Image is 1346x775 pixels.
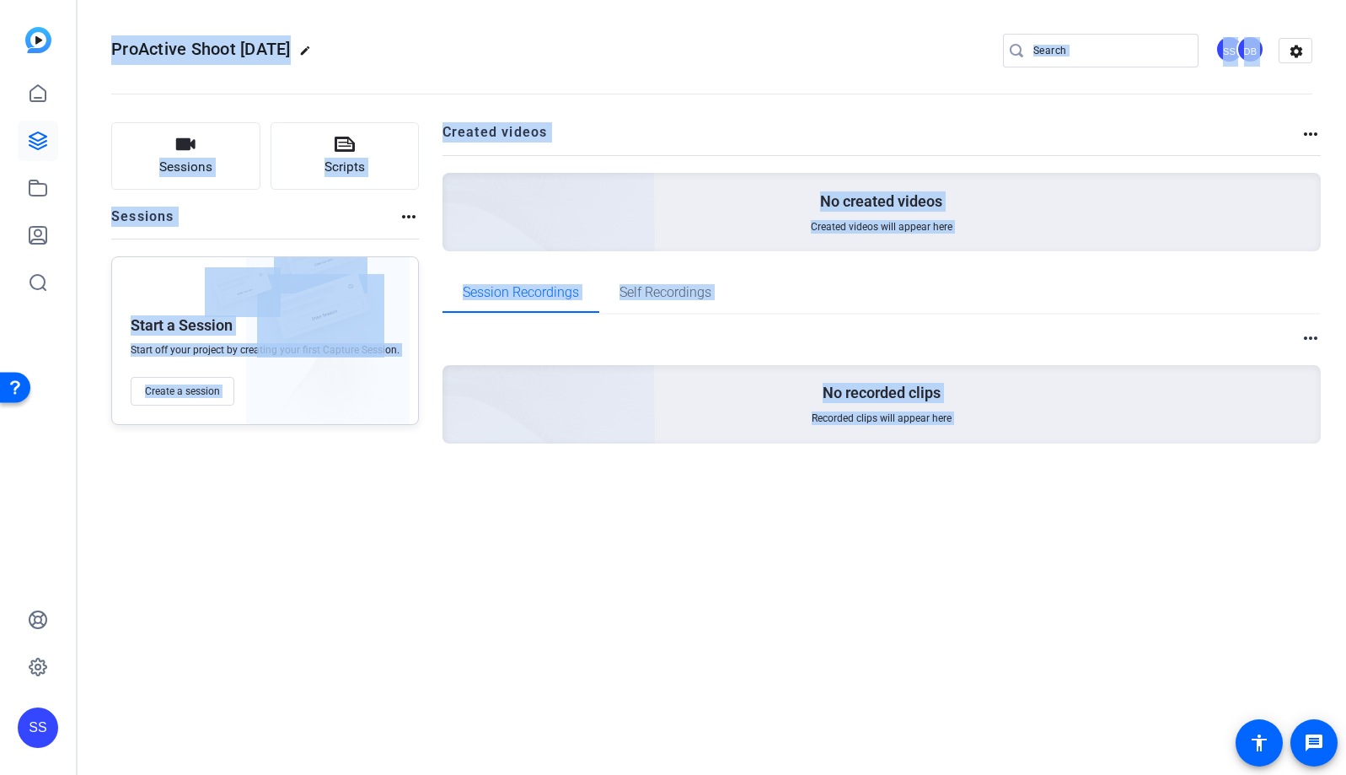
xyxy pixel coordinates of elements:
div: DB [1236,35,1264,63]
span: Start off your project by creating your first Capture Session. [131,343,400,357]
mat-icon: more_horiz [1300,328,1321,348]
img: embarkstudio-empty-session.png [254,198,656,564]
button: Scripts [271,122,420,190]
div: SS [1215,35,1243,63]
span: Scripts [324,158,365,177]
ngx-avatar: Studio Support [1215,35,1245,65]
button: Create a session [131,377,234,406]
p: No created videos [820,191,942,212]
h2: Created videos [442,122,1301,155]
mat-icon: settings [1279,39,1313,64]
img: fake-session.png [205,267,281,317]
ngx-avatar: Denise Bahs [1236,35,1266,65]
span: ProActive Shoot [DATE] [111,39,291,59]
img: Creted videos background [254,6,656,372]
img: blue-gradient.svg [25,27,51,53]
span: Create a session [145,385,220,398]
span: Sessions [159,158,212,177]
span: Recorded clips will appear here [812,412,952,425]
p: Start a Session [131,315,233,336]
input: Search [1033,40,1185,61]
mat-icon: message [1304,733,1324,753]
img: embarkstudio-empty-session.png [246,252,410,433]
img: fake-session.png [274,232,367,293]
img: fake-session.png [257,274,383,358]
mat-icon: edit [299,45,319,65]
button: Sessions [111,122,260,190]
p: No recorded clips [823,383,941,403]
div: SS [18,708,58,748]
span: Self Recordings [619,286,711,299]
span: Created videos will appear here [811,220,952,234]
mat-icon: more_horiz [1300,124,1321,144]
h2: Sessions [111,207,174,239]
mat-icon: accessibility [1249,733,1269,753]
mat-icon: more_horiz [399,207,419,227]
span: Session Recordings [463,286,579,299]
